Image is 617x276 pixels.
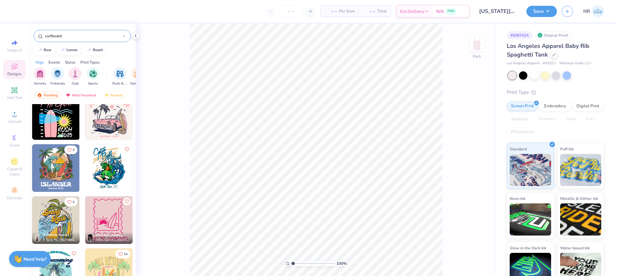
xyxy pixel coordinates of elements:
span: N/A [436,8,444,15]
div: Orgs [35,59,44,65]
button: filter button [130,67,145,86]
span: 100 % [336,261,347,266]
span: – – [362,8,375,15]
img: Newest.gif [104,93,109,97]
span: Minimum Order: 12 + [559,61,592,66]
div: Original Proof [536,31,572,39]
span: Sports [88,81,98,86]
img: Sorority Image [36,70,44,77]
span: NR [583,8,590,15]
input: Untitled Design [474,5,522,18]
span: Metallic & Glitter Ink [560,195,598,202]
div: filter for Sports [86,67,99,86]
img: 2c26c596-a3cf-487f-b1cf-a535b6ee267c [85,196,133,244]
div: Screen Print [507,102,538,111]
span: 6 [73,200,75,204]
button: filter button [86,67,99,86]
div: Trending [34,91,61,99]
div: Styles [65,59,76,65]
div: Foil [582,114,597,124]
span: Neon Ink [510,195,525,202]
span: Fraternity [50,81,65,86]
input: Try "Alpha" [44,33,122,39]
span: Clipart & logos [3,166,26,177]
div: filter for Sorority [33,67,46,86]
div: Rhinestones [507,127,538,137]
span: Decorate [7,195,22,200]
strong: Need help? [23,256,47,262]
button: lemon [57,45,81,55]
div: lemon [67,48,78,52]
span: Est. Delivery [400,8,425,15]
div: Most Favorited [63,91,99,99]
button: filter button [50,67,65,86]
img: Back [470,37,483,50]
button: Like [64,146,77,154]
span: Puff Ink [560,146,574,152]
img: Game Day Image [134,70,141,77]
span: [PERSON_NAME] [95,233,122,237]
span: – – [324,8,337,15]
input: – – [278,5,303,17]
img: Puff Ink [560,154,602,186]
img: trend_line.gif [60,48,65,52]
img: trend_line.gif [37,48,42,52]
img: Niki Roselle Tendencia [592,5,604,18]
span: Add Text [7,95,22,100]
img: Standard [510,154,551,186]
span: Designs [7,71,22,76]
span: 9 [73,148,75,152]
button: Like [123,146,131,153]
span: FREE [448,9,454,13]
img: 28c1fce1-6167-4ea3-ac83-854e88db6927 [32,196,80,244]
img: most_fav.gif [66,93,71,97]
span: Total [377,8,387,15]
span: Game Day [130,81,145,86]
button: filter button [33,67,46,86]
span: Delta Gamma, [GEOGRAPHIC_DATA] [95,238,130,243]
span: Los Angeles Apparel Baby Rib Spaghetti Tank [507,42,589,58]
div: Events [49,59,60,65]
div: Transfers [534,114,560,124]
span: Rush & Bid [112,81,127,86]
button: Like [64,198,77,206]
span: Glow in the Dark Ink [510,245,546,251]
button: beach [83,45,106,55]
span: Water based Ink [560,245,590,251]
img: Neon Ink [510,203,551,236]
img: Avatar [86,234,94,242]
button: filter button [112,67,127,86]
img: cad85427-67f4-413f-90a0-70569b022d3e [132,92,180,140]
div: # 508742A [507,31,532,39]
img: trending.gif [37,93,42,97]
span: Los Angeles Apparel [507,61,540,66]
a: NR [583,5,604,18]
div: beach [93,48,103,52]
span: Greek [10,143,20,148]
button: filter button [69,67,82,86]
div: Applique [507,114,532,124]
img: Fraternity Image [54,70,61,77]
img: ba4870de-09a8-4547-b10b-41aad1b5a568 [132,144,180,192]
img: 578886c6-494a-4319-90b1-477ad076150e [85,144,133,192]
img: Rush & Bid Image [116,70,124,77]
span: 34 [124,253,128,256]
img: cb582f06-0ec3-4e61-b9e0-ec68dd5fe991 [85,92,133,140]
span: Upload [8,119,21,124]
img: a8a4e45e-1c92-403c-b038-39fbe1b59c38 [32,92,80,140]
div: filter for Club [69,67,82,86]
img: 37264dd5-477b-4c92-b3ae-68369c44026d [132,196,180,244]
span: Club [72,81,79,86]
div: Print Type [507,89,604,96]
div: Back [473,53,481,59]
div: bear [44,48,51,52]
button: Like [70,250,78,257]
div: Print Types [80,59,100,65]
div: Digital Print [572,102,604,111]
button: Like [123,198,131,205]
img: Avatar [33,234,41,242]
div: filter for Game Day [130,67,145,86]
img: Club Image [72,70,79,77]
img: a743cbf3-777a-4590-abf5-447a0eebd83e [79,144,127,192]
span: [PERSON_NAME] [42,233,69,237]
